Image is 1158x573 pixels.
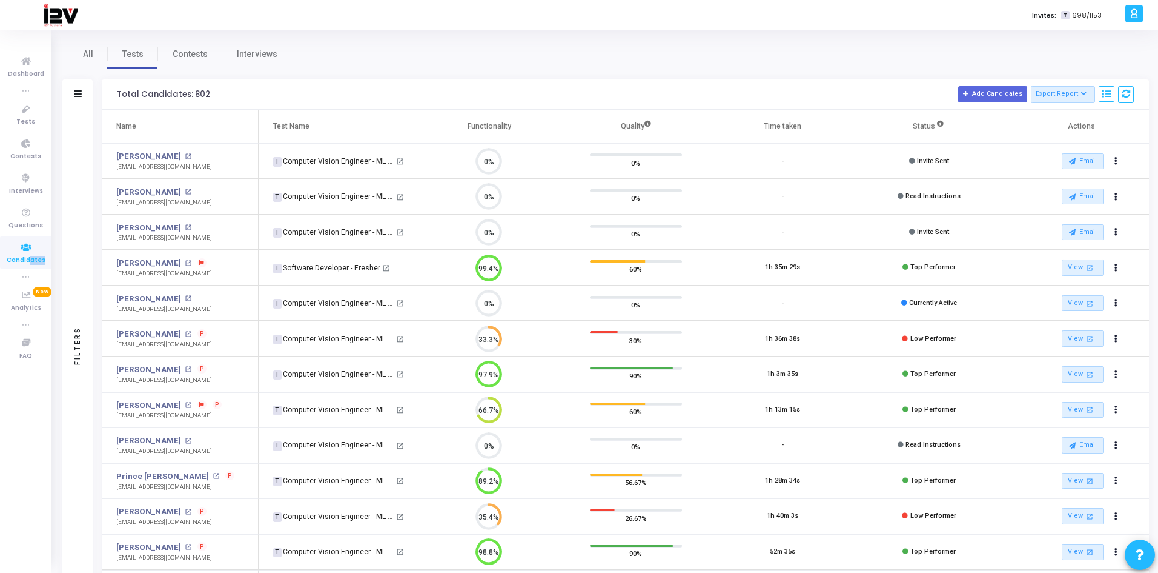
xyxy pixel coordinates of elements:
[185,402,191,409] mat-icon: open_in_new
[116,328,181,340] a: [PERSON_NAME]
[629,406,642,418] span: 60%
[116,483,234,492] div: [EMAIL_ADDRESS][DOMAIN_NAME]
[396,300,404,307] mat-icon: open_in_new
[117,90,210,99] div: Total Candidates: 802
[273,156,394,167] div: Computer Vision Engineer - ML (2)
[273,511,394,522] div: Computer Vision Engineer - ML (2)
[273,298,394,309] div: Computer Vision Engineer - ML (2)
[396,370,404,378] mat-icon: open_in_new
[1107,224,1124,241] button: Actions
[173,48,208,61] span: Contests
[905,441,961,449] span: Read Instructions
[1085,369,1095,380] mat-icon: open_in_new
[1062,224,1104,240] button: Email
[631,156,640,169] span: 0%
[200,507,204,517] span: P
[765,263,800,273] div: 1h 35m 29s
[1062,260,1104,276] a: View
[185,153,191,160] mat-icon: open_in_new
[116,198,212,207] div: [EMAIL_ADDRESS][DOMAIN_NAME]
[116,119,136,133] div: Name
[1062,189,1104,204] button: Email
[273,546,394,557] div: Computer Vision Engineer - ML (2)
[185,509,191,515] mat-icon: open_in_new
[1032,10,1056,21] label: Invites:
[1062,508,1104,524] a: View
[116,471,209,483] a: Prince [PERSON_NAME]
[910,406,956,414] span: Top Performer
[396,513,404,521] mat-icon: open_in_new
[917,228,949,236] span: Invite Sent
[910,370,956,378] span: Top Performer
[228,471,232,481] span: P
[185,438,191,444] mat-icon: open_in_new
[116,376,212,385] div: [EMAIL_ADDRESS][DOMAIN_NAME]
[396,158,404,166] mat-icon: open_in_new
[116,340,212,349] div: [EMAIL_ADDRESS][DOMAIN_NAME]
[185,366,191,373] mat-icon: open_in_new
[764,119,801,133] div: Time taken
[1062,153,1104,169] button: Email
[273,440,394,451] div: Computer Vision Engineer - ML (2)
[765,476,800,486] div: 1h 28m 34s
[1031,86,1096,103] button: Export Report
[910,477,956,484] span: Top Performer
[33,287,51,297] span: New
[781,192,784,202] div: -
[116,269,212,278] div: [EMAIL_ADDRESS][DOMAIN_NAME]
[185,295,191,302] mat-icon: open_in_new
[1062,295,1104,312] a: View
[382,264,390,272] mat-icon: open_in_new
[1062,330,1104,347] a: View
[781,298,784,309] div: -
[273,370,281,380] span: T
[273,441,281,451] span: T
[200,542,204,552] span: P
[273,404,394,415] div: Computer Vision Engineer - ML (2)
[116,305,212,314] div: [EMAIL_ADDRESS][DOMAIN_NAME]
[259,110,415,144] th: Test Name
[200,364,204,374] span: P
[237,48,277,61] span: Interviews
[856,110,1002,144] th: Status
[185,544,191,551] mat-icon: open_in_new
[273,406,281,415] span: T
[1085,333,1095,344] mat-icon: open_in_new
[116,150,181,163] a: [PERSON_NAME]
[1107,153,1124,170] button: Actions
[396,335,404,343] mat-icon: open_in_new
[1107,544,1124,561] button: Actions
[116,186,181,198] a: [PERSON_NAME]
[629,370,642,382] span: 90%
[770,547,795,557] div: 52m 35s
[958,86,1027,102] button: Add Candidates
[629,263,642,275] span: 60%
[629,334,642,346] span: 30%
[116,447,212,456] div: [EMAIL_ADDRESS][DOMAIN_NAME]
[273,335,281,344] span: T
[910,512,956,520] span: Low Performer
[116,411,222,420] div: [EMAIL_ADDRESS][DOMAIN_NAME]
[116,293,181,305] a: [PERSON_NAME]
[1062,437,1104,453] button: Email
[1107,401,1124,418] button: Actions
[631,192,640,204] span: 0%
[396,229,404,236] mat-icon: open_in_new
[1107,330,1124,347] button: Actions
[1107,508,1124,525] button: Actions
[631,299,640,311] span: 0%
[396,193,404,201] mat-icon: open_in_new
[1107,260,1124,276] button: Actions
[273,333,394,344] div: Computer Vision Engineer - ML (2)
[1107,472,1124,489] button: Actions
[396,477,404,485] mat-icon: open_in_new
[116,518,212,527] div: [EMAIL_ADDRESS][DOMAIN_NAME]
[273,475,394,486] div: Computer Vision Engineer - ML (2)
[396,406,404,414] mat-icon: open_in_new
[1002,110,1149,144] th: Actions
[116,364,181,376] a: [PERSON_NAME]
[631,228,640,240] span: 0%
[767,369,798,380] div: 1h 3m 35s
[116,435,181,447] a: [PERSON_NAME]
